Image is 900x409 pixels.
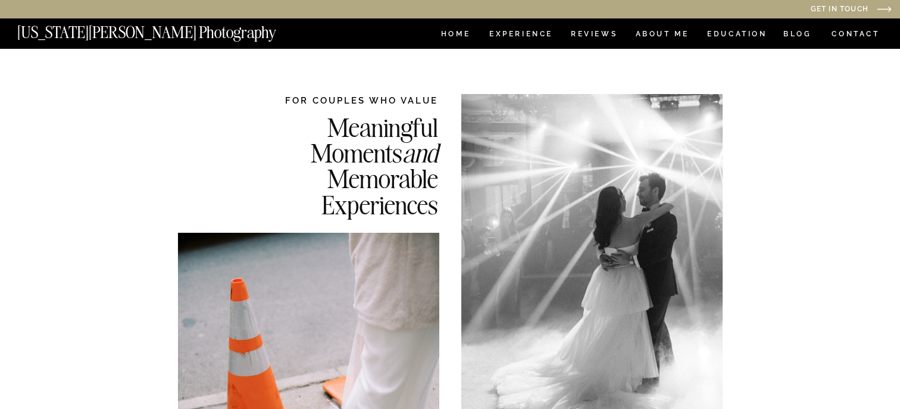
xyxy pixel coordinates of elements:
[17,24,316,35] a: [US_STATE][PERSON_NAME] Photography
[402,136,438,169] i: and
[635,30,689,40] a: ABOUT ME
[706,30,768,40] a: EDUCATION
[489,30,552,40] a: Experience
[831,27,880,40] a: CONTACT
[571,30,615,40] a: REVIEWS
[783,30,812,40] a: BLOG
[250,114,438,216] h2: Meaningful Moments Memorable Experiences
[250,94,438,107] h2: FOR COUPLES WHO VALUE
[689,5,868,14] a: Get in Touch
[439,30,473,40] a: HOME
